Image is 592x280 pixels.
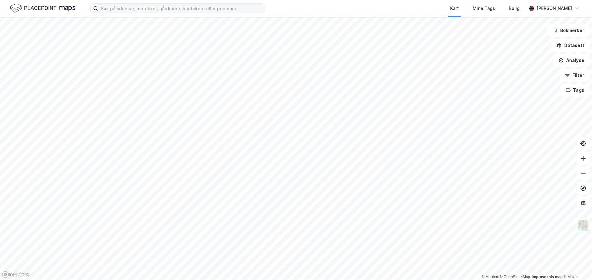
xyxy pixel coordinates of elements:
iframe: Chat Widget [561,250,592,280]
a: OpenStreetMap [500,275,530,279]
a: Mapbox [482,275,499,279]
a: Mapbox homepage [2,271,29,278]
button: Filter [560,69,590,82]
div: Kontrollprogram for chat [561,250,592,280]
img: logo.f888ab2527a4732fd821a326f86c7f29.svg [10,3,75,14]
div: Kart [450,5,459,12]
button: Analyse [553,54,590,67]
input: Søk på adresse, matrikkel, gårdeiere, leietakere eller personer [98,4,265,13]
a: Improve this map [532,275,563,279]
div: [PERSON_NAME] [537,5,572,12]
button: Bokmerker [547,24,590,37]
div: Bolig [509,5,520,12]
div: Mine Tags [473,5,495,12]
button: Datasett [551,39,590,52]
img: Z [577,220,589,231]
button: Tags [561,84,590,96]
